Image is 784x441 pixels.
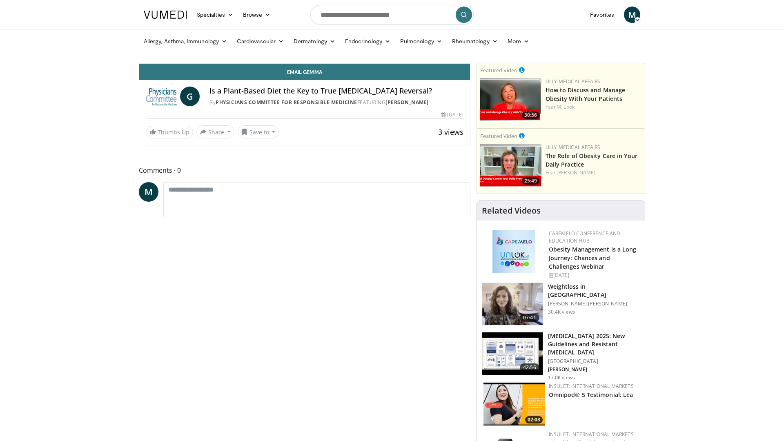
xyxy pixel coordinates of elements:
[238,125,279,138] button: Save to
[482,332,640,381] a: 42:56 [MEDICAL_DATA] 2025: New Guidelines and Resistant [MEDICAL_DATA] [GEOGRAPHIC_DATA] [PERSON_...
[482,283,543,325] img: 9983fed1-7565-45be-8934-aef1103ce6e2.150x105_q85_crop-smart_upscale.jpg
[146,126,193,138] a: Thumbs Up
[483,383,545,425] img: 85ac4157-e7e8-40bb-9454-b1e4c1845598.png.150x105_q85_crop-smart_upscale.png
[548,332,640,356] h3: [MEDICAL_DATA] 2025: New Guidelines and Resistant [MEDICAL_DATA]
[520,314,539,322] span: 07:41
[238,7,276,23] a: Browse
[546,152,637,168] a: The Role of Obesity Care in Your Daily Practice
[548,283,640,299] h3: Weightloss in [GEOGRAPHIC_DATA]
[209,99,463,106] div: By FEATURING
[520,363,539,372] span: 42:56
[549,431,634,438] a: Insulet: International Markets
[482,332,543,375] img: 280bcb39-0f4e-42eb-9c44-b41b9262a277.150x105_q85_crop-smart_upscale.jpg
[525,416,543,423] span: 02:03
[447,33,503,49] a: Rheumatology
[438,127,463,137] span: 3 views
[549,391,633,399] a: Omnipod® 5 Testimonial: Lea
[232,33,289,49] a: Cardiovascular
[549,230,621,244] a: CaReMeLO Conference and Education Hub
[480,132,517,140] small: Featured Video
[482,206,541,216] h4: Related Videos
[557,103,575,110] a: M. Look
[522,111,539,119] span: 30:56
[546,86,626,102] a: How to Discuss and Manage Obesity With Your Patients
[216,99,357,106] a: Physicians Committee for Responsible Medicine
[480,144,541,187] a: 25:49
[289,33,340,49] a: Dermatology
[548,366,640,373] p: [PERSON_NAME]
[144,11,187,19] img: VuMedi Logo
[480,144,541,187] img: e1208b6b-349f-4914-9dd7-f97803bdbf1d.png.150x105_q85_crop-smart_upscale.png
[549,245,637,270] a: Obesity Management is a Long Journey: Chances and Challenges Webinar
[548,374,575,381] p: 17.0K views
[503,33,534,49] a: More
[549,272,638,279] div: [DATE]
[180,87,200,106] a: G
[548,309,575,315] p: 30.4K views
[395,33,447,49] a: Pulmonology
[139,165,470,176] span: Comments 0
[209,87,463,96] h4: Is a Plant-Based Diet the Key to True [MEDICAL_DATA] Reversal?
[522,177,539,185] span: 25:49
[480,78,541,121] a: 30:56
[441,111,463,118] div: [DATE]
[492,230,535,273] img: 45df64a9-a6de-482c-8a90-ada250f7980c.png.150x105_q85_autocrop_double_scale_upscale_version-0.2.jpg
[624,7,640,23] a: M
[139,64,470,80] a: Email Gemma
[139,63,470,64] video-js: Video Player
[546,169,641,176] div: Feat.
[480,78,541,121] img: c98a6a29-1ea0-4bd5-8cf5-4d1e188984a7.png.150x105_q85_crop-smart_upscale.png
[385,99,429,106] a: [PERSON_NAME]
[192,7,238,23] a: Specialties
[482,283,640,326] a: 07:41 Weightloss in [GEOGRAPHIC_DATA] [PERSON_NAME] [PERSON_NAME] 30.4K views
[548,358,640,365] p: [GEOGRAPHIC_DATA]
[546,78,601,85] a: Lilly Medical Affairs
[548,301,640,307] p: [PERSON_NAME] [PERSON_NAME]
[546,144,601,151] a: Lilly Medical Affairs
[549,383,634,390] a: Insulet: International Markets
[483,383,545,425] a: 02:03
[546,103,641,111] div: Feat.
[310,5,474,24] input: Search topics, interventions
[139,182,158,202] a: M
[557,169,595,176] a: [PERSON_NAME]
[480,67,517,74] small: Featured Video
[585,7,619,23] a: Favorites
[146,87,177,106] img: Physicians Committee for Responsible Medicine
[196,125,234,138] button: Share
[139,33,232,49] a: Allergy, Asthma, Immunology
[340,33,395,49] a: Endocrinology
